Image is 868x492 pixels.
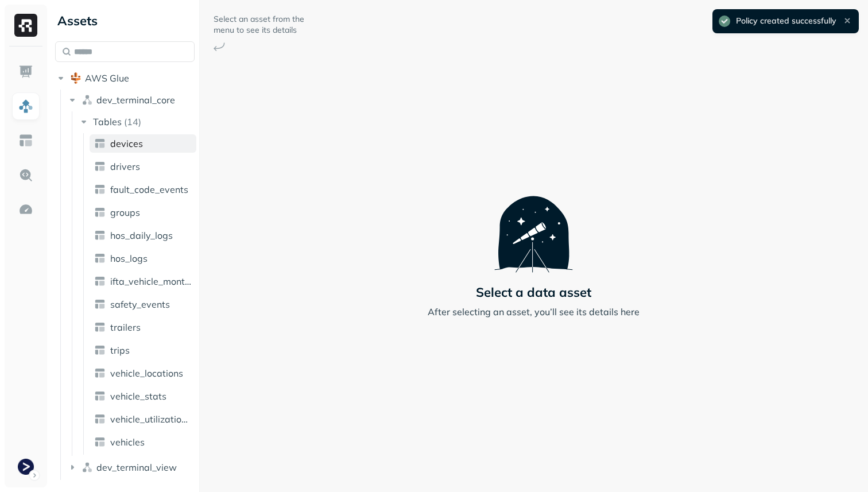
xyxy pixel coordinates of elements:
span: drivers [110,161,140,172]
img: table [94,299,106,310]
span: vehicle_stats [110,390,166,402]
img: table [94,207,106,218]
a: vehicle_locations [90,364,196,382]
button: dev_terminal_view [67,458,195,476]
a: vehicles [90,433,196,451]
img: root [70,72,82,84]
img: table [94,344,106,356]
img: Assets [18,99,33,114]
a: groups [90,203,196,222]
span: vehicle_locations [110,367,183,379]
img: namespace [82,462,93,473]
img: namespace [82,94,93,106]
img: Telescope [494,173,573,272]
a: vehicle_stats [90,387,196,405]
p: ( 14 ) [124,116,141,127]
span: hos_daily_logs [110,230,173,241]
div: Policy created successfully [719,16,836,27]
img: Terminal Dev [18,459,34,475]
a: ifta_vehicle_months [90,272,196,290]
img: Dashboard [18,64,33,79]
img: table [94,138,106,149]
img: Optimization [18,202,33,217]
div: Assets [55,11,195,30]
a: hos_daily_logs [90,226,196,245]
a: drivers [90,157,196,176]
button: AWS Glue [55,69,195,87]
img: Arrow [214,42,225,51]
span: vehicles [110,436,145,448]
button: dev_terminal_core [67,91,195,109]
img: table [94,276,106,287]
span: groups [110,207,140,218]
img: Asset Explorer [18,133,33,148]
img: table [94,413,106,425]
span: dev_terminal_core [96,94,175,106]
img: Query Explorer [18,168,33,183]
img: table [94,367,106,379]
p: Select an asset from the menu to see its details [214,14,305,36]
a: trips [90,341,196,359]
span: AWS Glue [85,72,129,84]
a: safety_events [90,295,196,313]
span: safety_events [110,299,170,310]
img: table [94,230,106,241]
span: trailers [110,321,141,333]
a: hos_logs [90,249,196,268]
a: trailers [90,318,196,336]
img: table [94,161,106,172]
img: Ryft [14,14,37,37]
img: table [94,436,106,448]
a: devices [90,134,196,153]
span: hos_logs [110,253,148,264]
img: table [94,184,106,195]
p: Select a data asset [476,284,591,300]
span: vehicle_utilization_day [110,413,192,425]
button: Tables(14) [78,113,196,131]
img: table [94,253,106,264]
span: devices [110,138,143,149]
img: table [94,321,106,333]
span: Tables [93,116,122,127]
p: After selecting an asset, you’ll see its details here [428,305,640,319]
span: fault_code_events [110,184,188,195]
span: trips [110,344,130,356]
img: table [94,390,106,402]
a: vehicle_utilization_day [90,410,196,428]
span: ifta_vehicle_months [110,276,192,287]
a: fault_code_events [90,180,196,199]
span: dev_terminal_view [96,462,177,473]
